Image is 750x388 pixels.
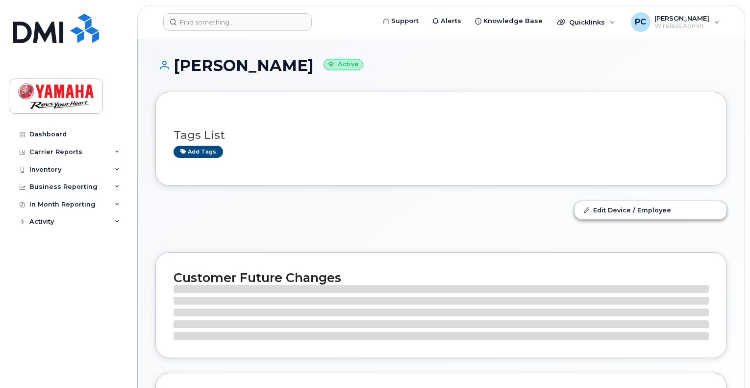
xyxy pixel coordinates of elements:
[155,57,727,74] h1: [PERSON_NAME]
[174,129,709,141] h3: Tags List
[324,59,363,70] small: Active
[174,146,223,158] a: Add tags
[174,270,709,285] h2: Customer Future Changes
[575,201,726,219] a: Edit Device / Employee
